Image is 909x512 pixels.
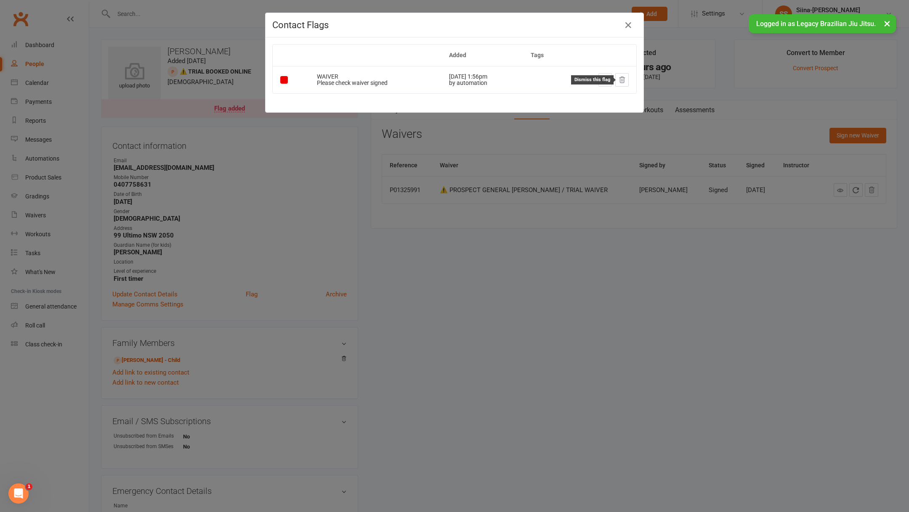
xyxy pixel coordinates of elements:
td: [DATE] 1:56pm by automation [441,66,524,93]
button: × [880,14,895,32]
div: Dismiss this flag [571,75,614,84]
th: Added [441,45,524,66]
span: Logged in as Legacy Brazilian Jiu Jitsu. [756,20,876,28]
button: Dismiss this flag [615,73,629,87]
th: Tags [523,45,566,66]
span: 1 [26,483,32,490]
div: Please check waiver signed [317,80,433,86]
iframe: Intercom live chat [8,483,29,504]
span: WAIVER [317,73,338,80]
